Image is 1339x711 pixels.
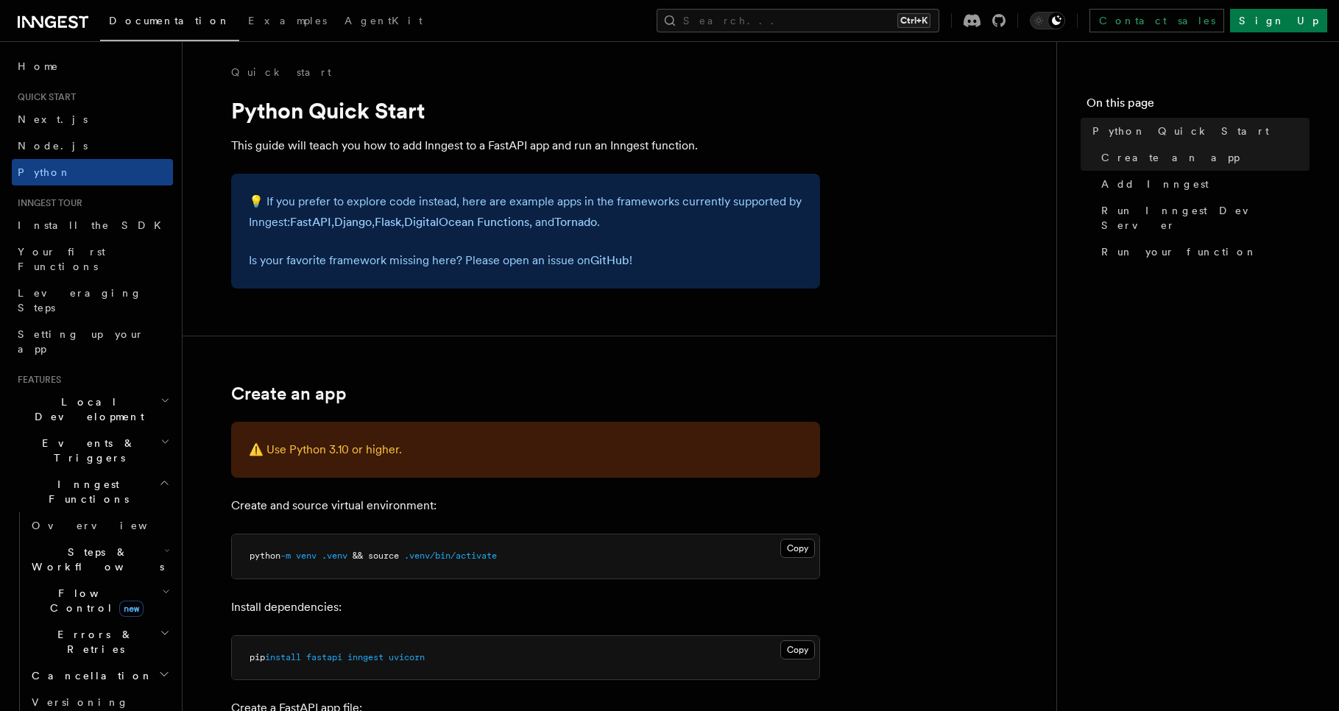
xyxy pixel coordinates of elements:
[336,4,431,40] a: AgentKit
[780,539,815,558] button: Copy
[18,328,144,355] span: Setting up your app
[404,551,497,561] span: .venv/bin/activate
[1095,171,1310,197] a: Add Inngest
[12,395,160,424] span: Local Development
[389,652,425,662] span: uvicorn
[12,132,173,159] a: Node.js
[1030,12,1065,29] button: Toggle dark mode
[368,551,399,561] span: source
[26,627,160,657] span: Errors & Retries
[249,250,802,271] p: Is your favorite framework missing here? Please open an issue on !
[1089,9,1224,32] a: Contact sales
[1087,94,1310,118] h4: On this page
[280,551,291,561] span: -m
[26,621,173,662] button: Errors & Retries
[18,113,88,125] span: Next.js
[26,668,153,683] span: Cancellation
[249,439,802,460] p: ⚠️ Use Python 3.10 or higher.
[375,215,401,229] a: Flask
[780,640,815,659] button: Copy
[12,430,173,471] button: Events & Triggers
[26,580,173,621] button: Flow Controlnew
[590,253,629,267] a: GitHub
[18,140,88,152] span: Node.js
[12,436,160,465] span: Events & Triggers
[26,662,173,689] button: Cancellation
[32,520,183,531] span: Overview
[12,91,76,103] span: Quick start
[18,246,105,272] span: Your first Functions
[12,197,82,209] span: Inngest tour
[347,652,384,662] span: inngest
[353,551,363,561] span: &&
[296,551,317,561] span: venv
[12,238,173,280] a: Your first Functions
[345,15,423,26] span: AgentKit
[1092,124,1269,138] span: Python Quick Start
[12,53,173,79] a: Home
[12,280,173,321] a: Leveraging Steps
[1101,177,1209,191] span: Add Inngest
[1101,244,1257,259] span: Run your function
[306,652,342,662] span: fastapi
[12,477,159,506] span: Inngest Functions
[334,215,372,229] a: Django
[1101,150,1240,165] span: Create an app
[231,135,820,156] p: This guide will teach you how to add Inngest to a FastAPI app and run an Inngest function.
[18,166,71,178] span: Python
[12,389,173,430] button: Local Development
[26,545,164,574] span: Steps & Workflows
[250,551,280,561] span: python
[657,9,939,32] button: Search...Ctrl+K
[12,471,173,512] button: Inngest Functions
[1101,203,1310,233] span: Run Inngest Dev Server
[290,215,331,229] a: FastAPI
[231,383,347,404] a: Create an app
[119,601,144,617] span: new
[1230,9,1327,32] a: Sign Up
[100,4,239,41] a: Documentation
[26,539,173,580] button: Steps & Workflows
[1095,238,1310,265] a: Run your function
[248,15,327,26] span: Examples
[1095,197,1310,238] a: Run Inngest Dev Server
[32,696,129,708] span: Versioning
[1087,118,1310,144] a: Python Quick Start
[404,215,529,229] a: DigitalOcean Functions
[12,106,173,132] a: Next.js
[231,65,331,79] a: Quick start
[12,321,173,362] a: Setting up your app
[109,15,230,26] span: Documentation
[18,59,59,74] span: Home
[897,13,930,28] kbd: Ctrl+K
[239,4,336,40] a: Examples
[231,97,820,124] h1: Python Quick Start
[231,495,820,516] p: Create and source virtual environment:
[18,219,170,231] span: Install the SDK
[265,652,301,662] span: install
[322,551,347,561] span: .venv
[554,215,597,229] a: Tornado
[26,512,173,539] a: Overview
[250,652,265,662] span: pip
[26,586,162,615] span: Flow Control
[12,212,173,238] a: Install the SDK
[12,159,173,185] a: Python
[231,597,820,618] p: Install dependencies:
[1095,144,1310,171] a: Create an app
[249,191,802,233] p: 💡 If you prefer to explore code instead, here are example apps in the frameworks currently suppor...
[18,287,142,314] span: Leveraging Steps
[12,374,61,386] span: Features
